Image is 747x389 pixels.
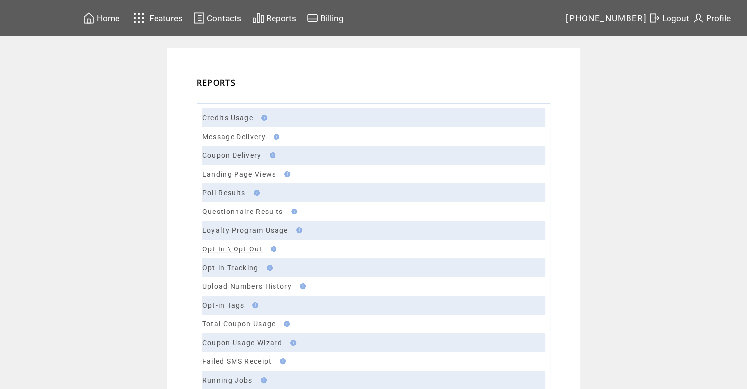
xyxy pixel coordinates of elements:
[130,10,148,26] img: features.svg
[202,264,259,272] a: Opt-in Tracking
[251,190,260,196] img: help.gif
[258,115,267,121] img: help.gif
[81,10,121,26] a: Home
[267,152,275,158] img: help.gif
[83,12,95,24] img: home.svg
[305,10,345,26] a: Billing
[202,170,276,178] a: Landing Page Views
[320,13,344,23] span: Billing
[297,283,306,289] img: help.gif
[271,134,279,140] img: help.gif
[202,226,288,234] a: Loyalty Program Usage
[692,12,704,24] img: profile.svg
[307,12,318,24] img: creidtcard.svg
[249,302,258,308] img: help.gif
[662,13,689,23] span: Logout
[264,265,273,271] img: help.gif
[691,10,732,26] a: Profile
[202,320,276,328] a: Total Coupon Usage
[287,340,296,346] img: help.gif
[202,133,266,141] a: Message Delivery
[202,357,272,365] a: Failed SMS Receipt
[706,13,731,23] span: Profile
[293,227,302,233] img: help.gif
[202,283,292,290] a: Upload Numbers History
[149,13,183,23] span: Features
[647,10,691,26] a: Logout
[202,339,282,347] a: Coupon Usage Wizard
[97,13,119,23] span: Home
[197,77,236,88] span: REPORTS
[281,171,290,177] img: help.gif
[193,12,205,24] img: contacts.svg
[202,208,283,215] a: Questionnaire Results
[648,12,660,24] img: exit.svg
[202,245,263,253] a: Opt-In \ Opt-Out
[566,13,647,23] span: [PHONE_NUMBER]
[192,10,243,26] a: Contacts
[202,189,246,197] a: Poll Results
[252,12,264,24] img: chart.svg
[202,114,253,122] a: Credits Usage
[277,358,286,364] img: help.gif
[202,151,262,159] a: Coupon Delivery
[251,10,298,26] a: Reports
[202,301,245,309] a: Opt-in Tags
[266,13,296,23] span: Reports
[129,8,185,28] a: Features
[268,246,276,252] img: help.gif
[258,377,267,383] img: help.gif
[202,376,253,384] a: Running Jobs
[207,13,241,23] span: Contacts
[288,209,297,214] img: help.gif
[281,321,290,327] img: help.gif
